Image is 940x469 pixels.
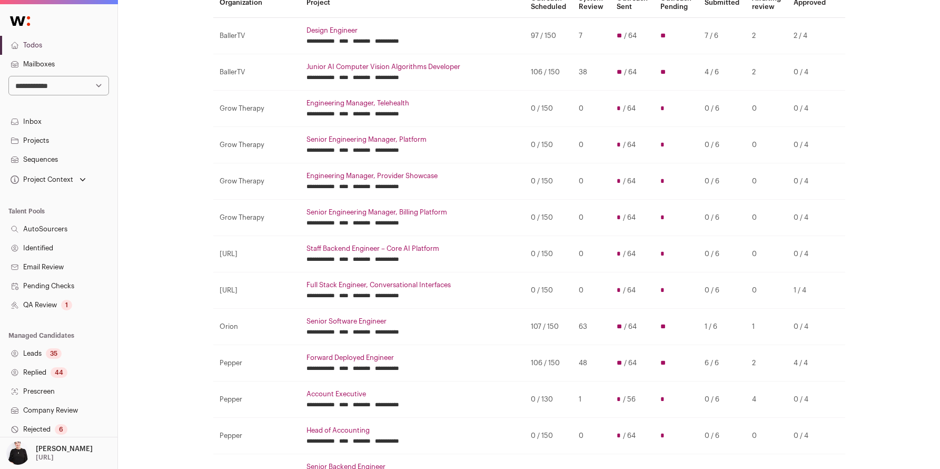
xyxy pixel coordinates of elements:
a: Account Executive [306,390,518,398]
td: Grow Therapy [213,127,300,163]
td: 0 [746,91,788,127]
a: Staff Backend Engineer – Core AI Platform [306,245,518,253]
img: Wellfound [4,11,36,32]
td: 0 [572,418,610,454]
td: 0 / 6 [698,91,746,127]
td: 0 / 150 [525,236,573,272]
td: BallerTV [213,54,300,91]
td: 0 [746,418,788,454]
a: Engineering Manager, Telehealth [306,99,518,108]
td: 0 / 150 [525,163,573,200]
td: 0 / 150 [525,200,573,236]
span: / 64 [623,286,636,295]
td: 0 [746,127,788,163]
td: 0 [746,200,788,236]
td: 0 / 4 [787,309,832,345]
td: Pepper [213,382,300,418]
span: / 64 [623,432,636,440]
td: 0 [572,236,610,272]
td: 1 [572,382,610,418]
td: 7 [572,18,610,54]
span: / 64 [623,250,636,258]
td: 48 [572,345,610,382]
span: / 64 [624,359,637,367]
td: 0 / 6 [698,163,746,200]
td: 0 / 6 [698,418,746,454]
td: 1 [746,309,788,345]
td: 0 [572,91,610,127]
span: / 64 [624,32,637,40]
td: Grow Therapy [213,91,300,127]
td: 2 [746,345,788,382]
p: [URL] [36,453,54,462]
td: 0 / 6 [698,236,746,272]
td: 0 / 4 [787,418,832,454]
td: 0 / 4 [787,91,832,127]
td: 4 / 4 [787,345,832,382]
td: Orion [213,309,300,345]
td: 4 / 6 [698,54,746,91]
a: Full Stack Engineer, Conversational Interfaces [306,281,518,289]
a: Forward Deployed Engineer [306,354,518,362]
div: 6 [55,424,67,435]
span: / 64 [623,104,636,113]
td: 0 [746,236,788,272]
td: 0 / 4 [787,163,832,200]
td: 38 [572,54,610,91]
td: 7 / 6 [698,18,746,54]
a: Engineering Manager, Provider Showcase [306,172,518,180]
td: 2 [746,18,788,54]
span: / 64 [624,323,637,331]
td: 0 / 150 [525,127,573,163]
td: BallerTV [213,18,300,54]
td: 97 / 150 [525,18,573,54]
td: 106 / 150 [525,54,573,91]
td: Grow Therapy [213,163,300,200]
span: / 64 [623,213,636,222]
td: 0 [572,163,610,200]
td: 0 / 4 [787,236,832,272]
span: / 56 [623,395,636,404]
button: Open dropdown [8,172,88,187]
td: 0 / 4 [787,200,832,236]
td: 0 / 150 [525,418,573,454]
td: [URL] [213,236,300,272]
div: 44 [51,367,67,378]
td: 0 / 130 [525,382,573,418]
span: / 64 [624,68,637,76]
td: 0 / 4 [787,54,832,91]
td: 0 / 150 [525,272,573,309]
button: Open dropdown [4,442,95,465]
td: 0 [572,127,610,163]
span: / 64 [623,141,636,149]
td: 0 / 150 [525,91,573,127]
img: 9240684-medium_jpg [6,442,29,465]
td: 0 / 6 [698,382,746,418]
p: [PERSON_NAME] [36,445,93,453]
td: 0 / 4 [787,127,832,163]
td: 0 [572,272,610,309]
td: 106 / 150 [525,345,573,382]
td: 0 [746,272,788,309]
td: 2 / 4 [787,18,832,54]
td: Pepper [213,345,300,382]
td: 0 [746,163,788,200]
span: / 64 [623,177,636,185]
a: Junior AI Computer Vision Algorithms Developer [306,63,518,71]
td: 1 / 6 [698,309,746,345]
td: 107 / 150 [525,309,573,345]
td: 2 [746,54,788,91]
div: Project Context [8,175,73,184]
td: 0 / 4 [787,382,832,418]
div: 35 [46,348,62,359]
td: Pepper [213,418,300,454]
td: Grow Therapy [213,200,300,236]
a: Senior Engineering Manager, Billing Platform [306,208,518,217]
td: 0 / 6 [698,272,746,309]
td: 63 [572,309,610,345]
td: 4 [746,382,788,418]
a: Head of Accounting [306,426,518,435]
td: [URL] [213,272,300,309]
td: 0 [572,200,610,236]
div: 1 [61,300,72,310]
